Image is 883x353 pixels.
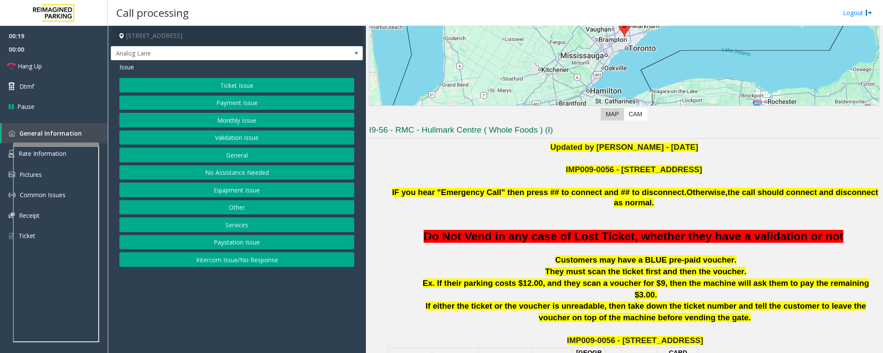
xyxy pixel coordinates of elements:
button: No Assistance Needed [119,165,354,180]
span: Pause [17,102,34,111]
span: Customers may have a BLUE pre-paid voucher. [555,255,736,264]
button: Paystation Issue [119,235,354,250]
a: General Information [2,123,108,143]
span: IMP009-0056 - [STREET_ADDRESS] [566,165,702,174]
img: 'icon' [9,150,14,158]
button: Equipment Issue [119,183,354,197]
span: Issue [119,62,134,71]
h3: Call processing [112,2,193,23]
img: 'icon' [9,130,15,136]
span: Ex. If their parking costs $12.00, and they scan a voucher for $9, then the machine will ask them... [423,279,869,299]
button: Monthly Issue [119,113,354,127]
h4: [STREET_ADDRESS] [111,26,363,46]
img: logout [865,8,872,17]
span: Updated by [PERSON_NAME] - [DATE] [550,142,698,152]
span: IMP009-0056 - [STREET_ADDRESS] [567,336,703,345]
div: 4789 Yonge Street, Toronto, ON [619,21,630,37]
button: Validation Issue [119,130,354,145]
button: General [119,148,354,162]
button: Intercom Issue/No Response [119,252,354,267]
span: Dtmf [19,82,34,91]
img: 'icon' [9,213,15,218]
label: CAM [624,108,647,121]
label: Map [601,108,624,121]
span: Analog Lane [111,46,312,60]
span: If either the ticket or the voucher is unreadable, then take down the ticket number and tell the ... [426,301,866,322]
span: the call should connect and disconnect as normal. [614,188,878,207]
button: Ticket Issue [119,78,354,93]
span: Do Not Vend in any case of Lost Ticket, whether they have a validation or not [424,230,843,243]
span: General Information [19,129,82,137]
span: Otherwise, [686,188,727,197]
a: Logout [843,8,872,17]
img: 'icon' [9,192,16,198]
span: IF you hear "Emergency Call" then press ## to connect and ## to disconnect. [392,188,686,197]
span: They must scan the ticket first and then the voucher. [545,267,747,276]
span: Hang Up [18,62,42,71]
button: Other [119,200,354,215]
button: Payment Issue [119,96,354,110]
h3: I9-56 - RMC - Hullmark Centre ( Whole Foods ) (I) [369,124,880,139]
img: 'icon' [9,232,14,240]
img: 'icon' [9,172,15,177]
button: Services [119,217,354,232]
